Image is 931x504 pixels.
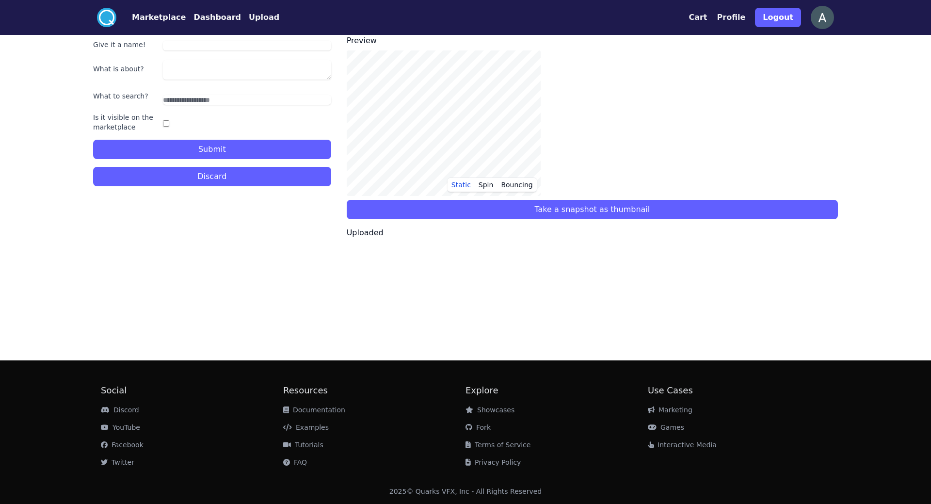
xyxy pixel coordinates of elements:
a: Interactive Media [648,441,717,449]
a: Marketing [648,406,692,414]
h3: Preview [347,35,838,47]
button: Spin [475,178,498,192]
a: Marketplace [116,12,186,23]
a: Logout [755,4,801,31]
h2: Explore [465,384,648,397]
div: 2025 © Quarks VFX, Inc - All Rights Reserved [389,487,542,496]
a: Examples [283,423,329,431]
label: Give it a name! [93,40,159,49]
button: Static [448,178,475,192]
a: Facebook [101,441,144,449]
a: YouTube [101,423,140,431]
label: What is about? [93,64,159,74]
a: Fork [465,423,491,431]
h2: Use Cases [648,384,830,397]
a: Discord [101,406,139,414]
label: What to search? [93,91,159,101]
label: Is it visible on the marketplace [93,113,159,132]
button: Upload [249,12,279,23]
img: profile [811,6,834,29]
a: Documentation [283,406,345,414]
a: FAQ [283,458,307,466]
a: Terms of Service [465,441,530,449]
a: Privacy Policy [465,458,521,466]
button: Cart [689,12,707,23]
button: Marketplace [132,12,186,23]
a: Dashboard [186,12,241,23]
a: Twitter [101,458,134,466]
button: Discard [93,167,331,186]
button: Dashboard [193,12,241,23]
p: Uploaded [347,227,838,239]
a: Tutorials [283,441,323,449]
h2: Social [101,384,283,397]
a: Upload [241,12,279,23]
button: Logout [755,8,801,27]
button: Take a snapshot as thumbnail [347,200,838,219]
button: Profile [717,12,746,23]
h2: Resources [283,384,465,397]
a: Showcases [465,406,514,414]
button: Submit [93,140,331,159]
a: Games [648,423,684,431]
button: Bouncing [497,178,536,192]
